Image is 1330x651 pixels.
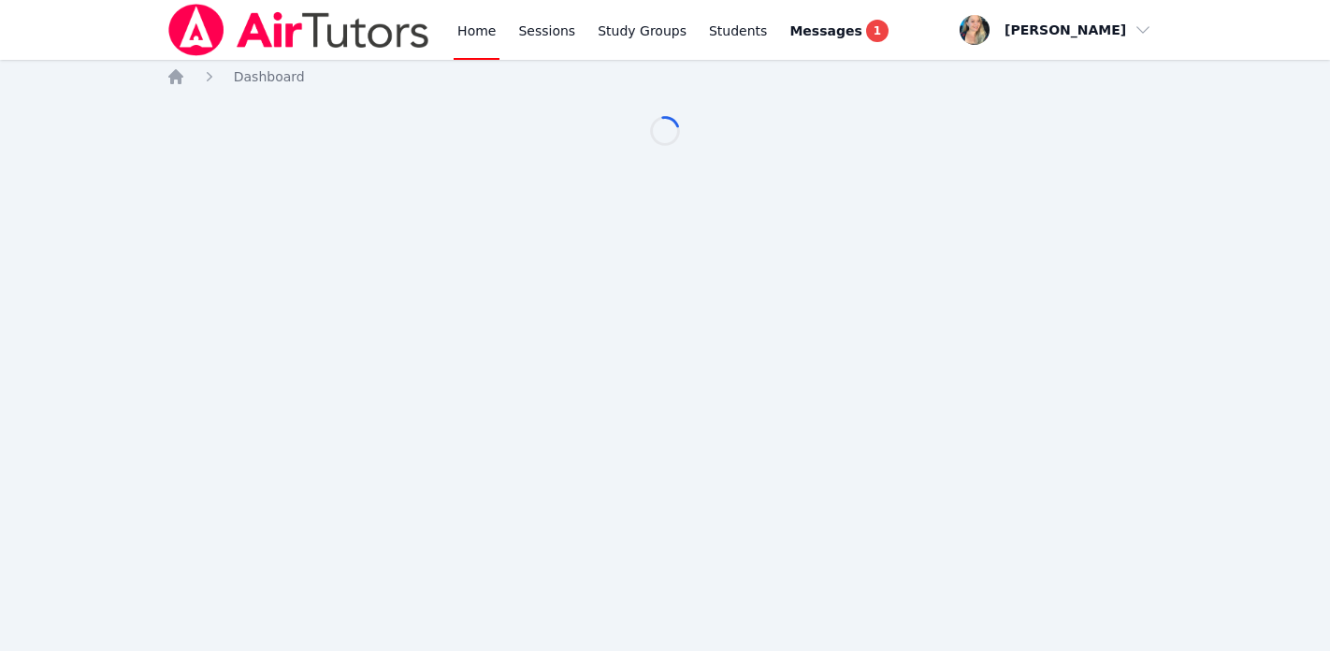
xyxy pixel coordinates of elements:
[166,4,431,56] img: Air Tutors
[234,67,305,86] a: Dashboard
[866,20,889,42] span: 1
[166,67,1164,86] nav: Breadcrumb
[789,22,861,40] span: Messages
[234,69,305,84] span: Dashboard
